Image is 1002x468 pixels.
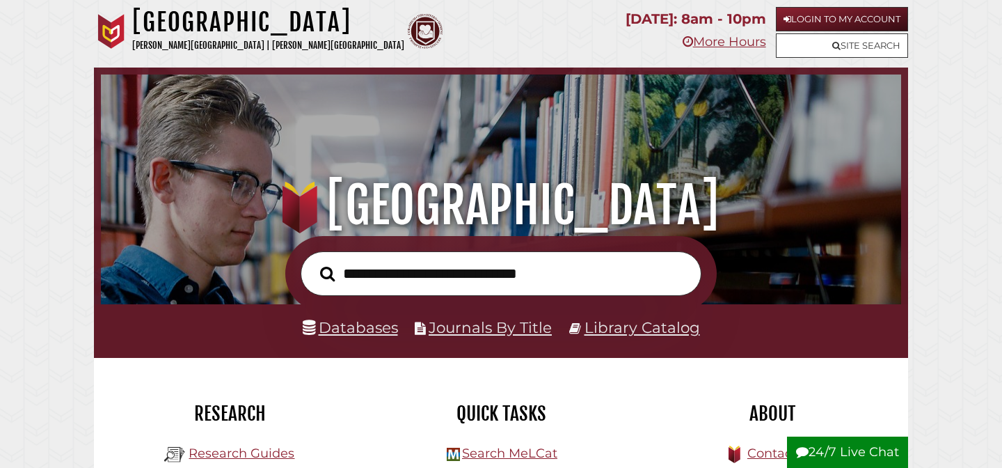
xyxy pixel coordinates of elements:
a: More Hours [683,34,766,49]
button: Search [313,263,342,286]
p: [PERSON_NAME][GEOGRAPHIC_DATA] | [PERSON_NAME][GEOGRAPHIC_DATA] [132,38,404,54]
i: Search [320,265,335,281]
img: Calvin Theological Seminary [408,14,443,49]
img: Hekman Library Logo [164,444,185,465]
a: Contact Us [747,446,816,461]
a: Databases [303,318,398,336]
img: Hekman Library Logo [447,448,460,461]
img: Calvin University [94,14,129,49]
h2: About [647,402,898,426]
a: Search MeLCat [462,446,557,461]
a: Login to My Account [776,7,908,31]
a: Library Catalog [584,318,700,336]
h2: Research [104,402,355,426]
h2: Quick Tasks [376,402,626,426]
h1: [GEOGRAPHIC_DATA] [132,7,404,38]
p: [DATE]: 8am - 10pm [626,7,766,31]
a: Research Guides [189,446,294,461]
a: Journals By Title [429,318,552,336]
h1: [GEOGRAPHIC_DATA] [116,175,886,236]
a: Site Search [776,33,908,58]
